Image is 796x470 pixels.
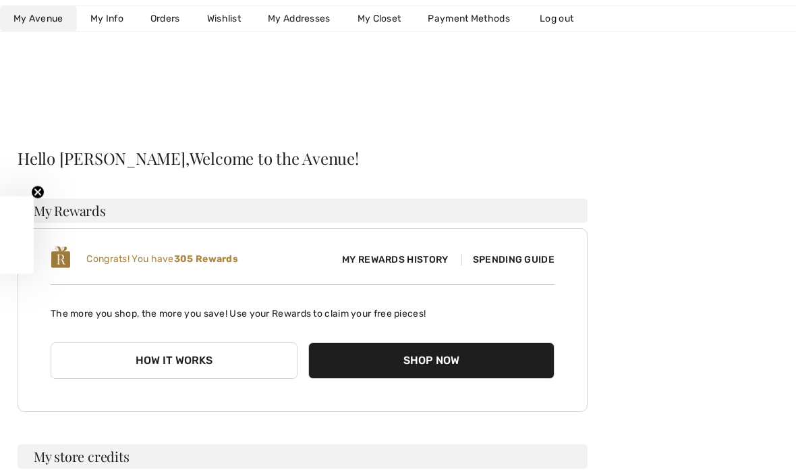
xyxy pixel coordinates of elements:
[137,6,194,31] a: Orders
[414,6,523,31] a: Payment Methods
[190,150,359,166] span: Welcome to the Avenue!
[526,6,600,31] a: Log out
[18,150,588,166] div: Hello [PERSON_NAME],
[18,199,588,223] h3: My Rewards
[174,253,238,265] b: 305 Rewards
[18,444,588,469] h3: My store credits
[331,253,459,267] span: My Rewards History
[461,254,555,265] span: Spending Guide
[31,186,45,199] button: Close teaser
[51,342,297,379] button: How it works
[194,6,254,31] a: Wishlist
[86,253,238,265] span: Congrats! You have
[77,6,137,31] a: My Info
[308,342,555,379] button: Shop Now
[254,6,344,31] a: My Addresses
[13,11,63,26] span: My Avenue
[51,245,71,269] img: loyalty_logo_r.svg
[51,296,555,321] p: The more you shop, the more you save! Use your Rewards to claim your free pieces!
[344,6,415,31] a: My Closet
